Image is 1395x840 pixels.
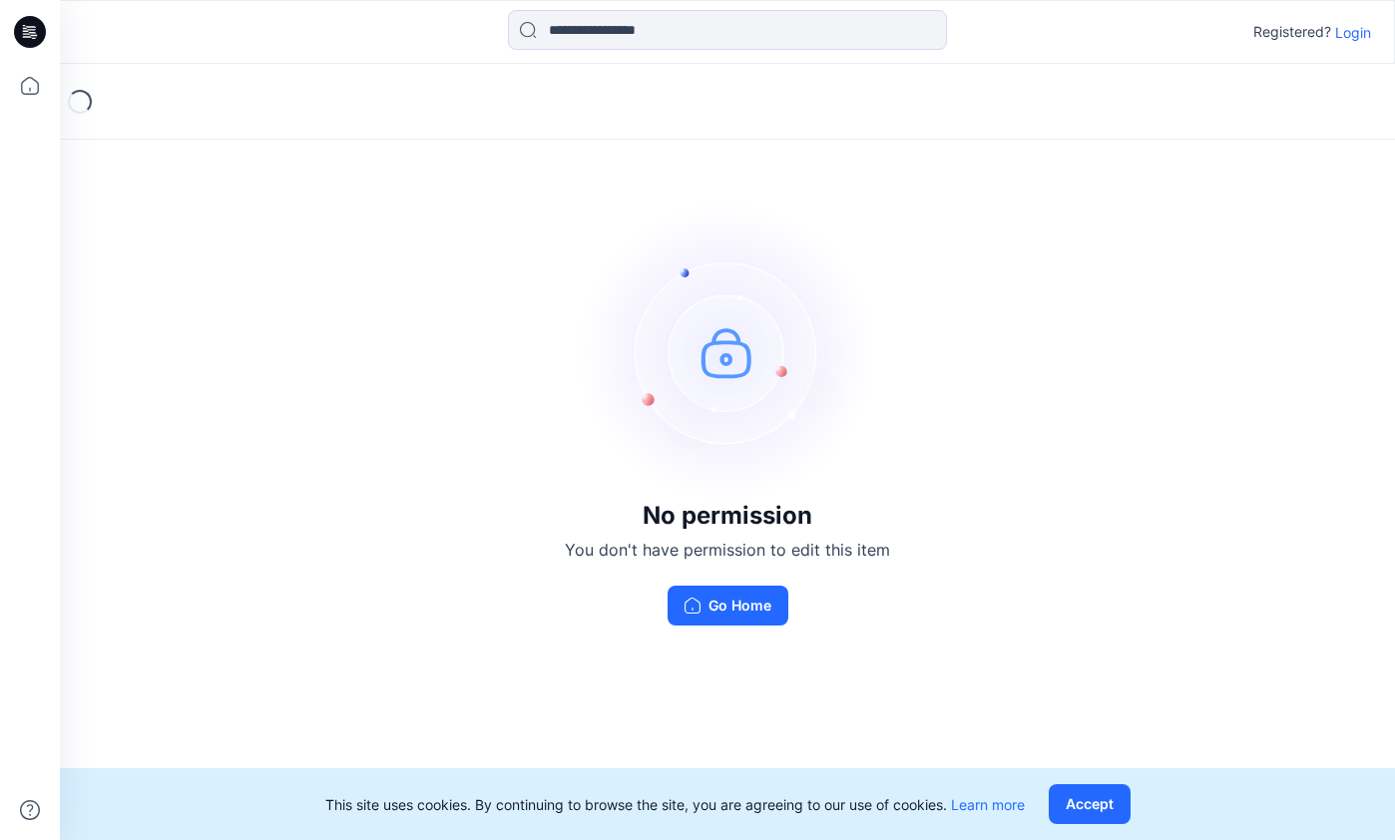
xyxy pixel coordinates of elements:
[578,203,877,502] img: no-perm.svg
[1049,784,1131,824] button: Accept
[951,796,1025,813] a: Learn more
[565,538,890,562] p: You don't have permission to edit this item
[1335,22,1371,43] p: Login
[325,794,1025,815] p: This site uses cookies. By continuing to browse the site, you are agreeing to our use of cookies.
[565,502,890,530] h3: No permission
[1253,20,1331,44] p: Registered?
[668,586,788,626] button: Go Home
